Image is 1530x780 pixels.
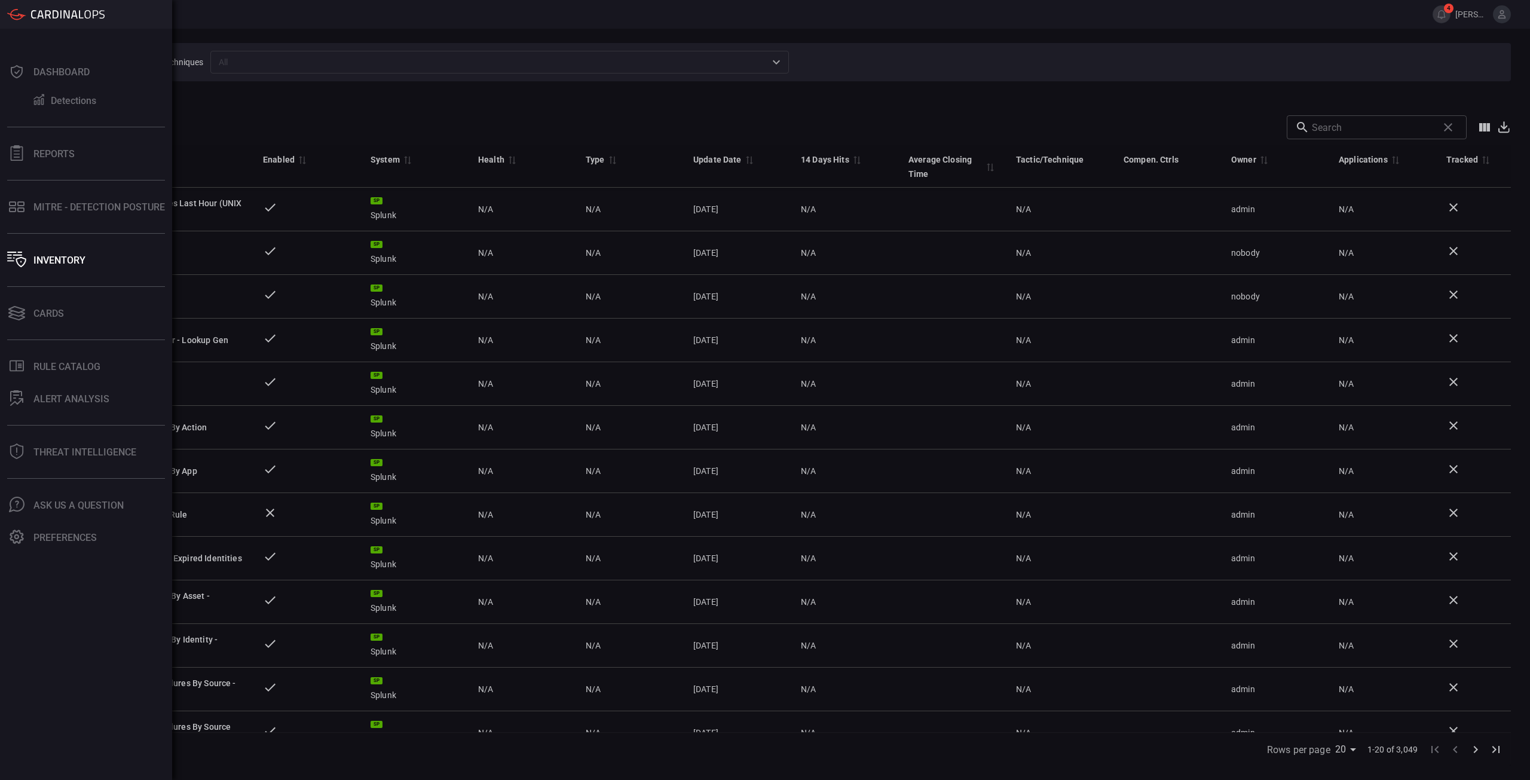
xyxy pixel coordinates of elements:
div: admin [1231,596,1320,608]
span: N/A [1016,597,1031,607]
span: N/A [801,684,816,694]
td: [DATE] [684,537,791,580]
div: ALERT ANALYSIS [33,393,109,405]
span: Sort by Update Date descending [742,154,756,165]
div: Dashboard [33,66,90,78]
span: N/A [478,509,493,521]
span: N/A [1339,641,1354,650]
div: admin [1231,552,1320,564]
span: N/A [1339,728,1354,738]
span: N/A [1016,466,1031,476]
span: N/A [586,466,601,476]
div: System [371,152,400,167]
span: Sort by 14 Days Hits descending [849,154,864,165]
span: N/A [801,204,816,214]
span: 1-20 of 3,049 [1367,744,1418,755]
span: 4 [1444,4,1453,13]
label: Rows per page [1267,743,1330,757]
span: N/A [801,597,816,607]
td: [DATE] [684,319,791,362]
td: [DATE] [684,406,791,449]
div: SP [371,721,382,728]
div: admin [1231,465,1320,477]
span: N/A [478,727,493,739]
div: Ask Us A Question [33,500,124,511]
span: N/A [586,248,601,258]
button: Show/Hide columns [1473,115,1497,139]
span: N/A [478,421,493,433]
button: Go to next page [1465,739,1486,760]
div: nobody [1231,247,1320,259]
span: N/A [1016,510,1031,519]
span: N/A [586,510,601,519]
td: [DATE] [684,493,791,537]
button: Go to last page [1486,739,1506,760]
div: Splunk [371,634,459,657]
div: admin [1231,640,1320,651]
div: Enabled [263,152,295,167]
span: N/A [1339,684,1354,694]
div: SP [371,590,382,597]
span: N/A [1339,204,1354,214]
div: Splunk [371,459,459,483]
td: [DATE] [684,711,791,755]
div: SP [371,459,382,466]
span: N/A [586,597,601,607]
span: N/A [1016,553,1031,563]
div: Splunk [371,590,459,614]
div: Inventory [33,255,85,266]
span: N/A [1016,379,1031,389]
div: SP [371,372,382,379]
div: SP [371,328,382,335]
span: Sort by Owner ascending [1256,154,1271,165]
div: Splunk [371,328,459,352]
div: Splunk [371,503,459,527]
span: Go to previous page [1445,743,1465,754]
span: N/A [1339,466,1354,476]
span: N/A [1339,292,1354,301]
span: N/A [801,248,816,258]
span: N/A [801,641,816,650]
span: N/A [586,292,601,301]
span: N/A [1016,423,1031,432]
span: N/A [1016,335,1031,345]
button: 4 [1433,5,1451,23]
div: Tactic/Technique [1016,152,1084,167]
span: Sort by Average Closing Time descending [983,161,997,172]
div: Tracked [1446,152,1478,167]
td: [DATE] [684,668,791,711]
span: N/A [1016,292,1031,301]
div: SP [371,546,382,553]
td: [DATE] [684,624,791,668]
span: N/A [1016,204,1031,214]
span: N/A [478,290,493,302]
td: [DATE] [684,580,791,624]
span: N/A [801,553,816,563]
div: Update Date [693,152,742,167]
div: nobody [1231,290,1320,302]
span: N/A [1339,597,1354,607]
span: N/A [1016,684,1031,694]
td: [DATE] [684,231,791,275]
span: N/A [1339,379,1354,389]
span: Sort by System ascending [400,154,414,165]
span: N/A [1016,248,1031,258]
div: SP [371,285,382,292]
span: N/A [478,683,493,695]
span: N/A [801,466,816,476]
div: SP [371,677,382,684]
span: N/A [586,553,601,563]
div: admin [1231,421,1320,433]
span: Sort by Tracked descending [1478,154,1492,165]
div: Rows per page [1335,740,1360,759]
div: SP [371,241,382,248]
div: Compen. Ctrls [1124,152,1179,167]
span: N/A [586,684,601,694]
span: N/A [586,423,601,432]
div: Detections [51,95,96,106]
span: Sort by Enabled descending [295,154,309,165]
span: N/A [478,465,493,477]
div: Splunk [371,372,459,396]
